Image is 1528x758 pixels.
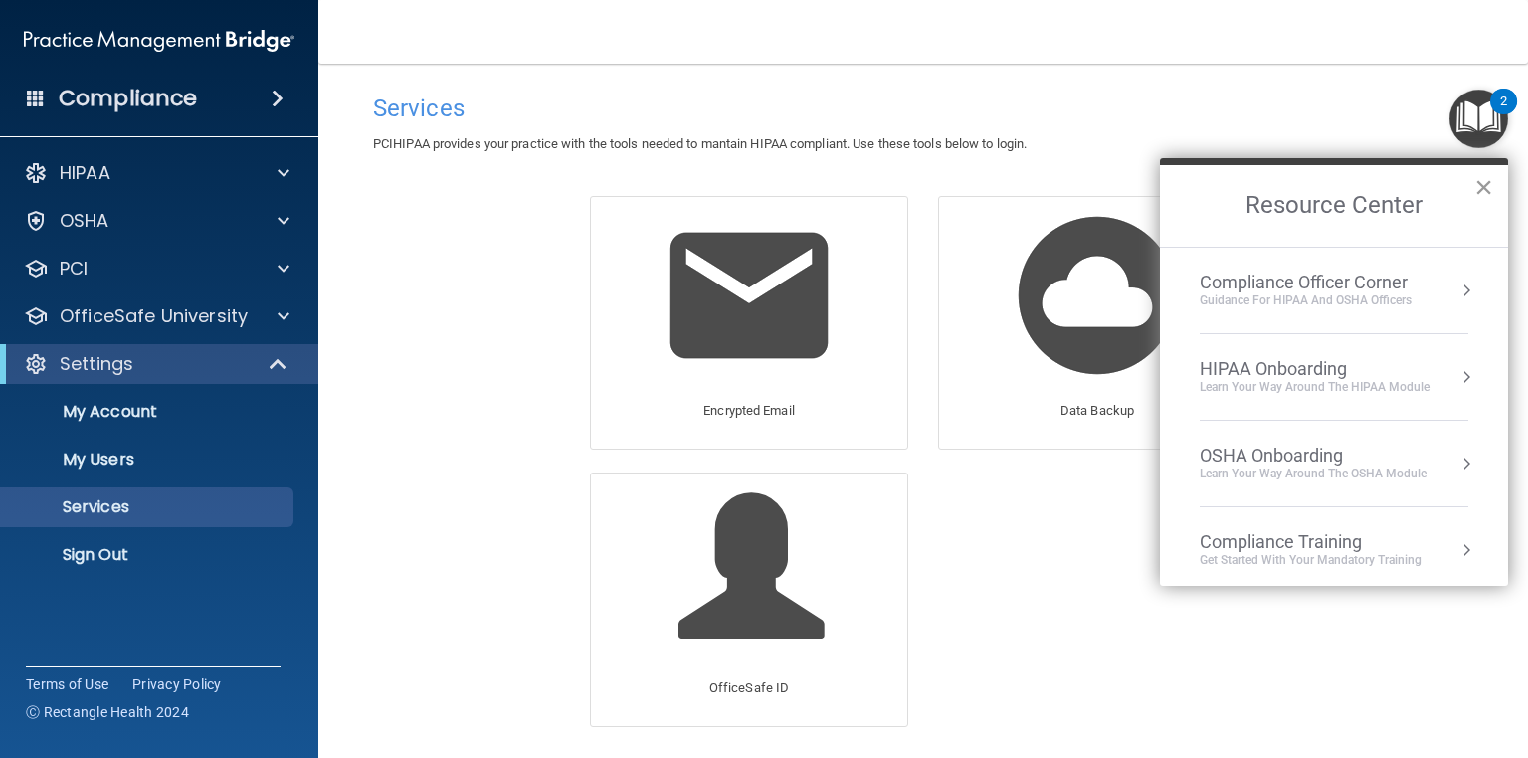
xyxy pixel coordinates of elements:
button: Open Resource Center, 2 new notifications [1449,90,1508,148]
a: Terms of Use [26,674,108,694]
div: OSHA Onboarding [1200,445,1427,467]
h4: Compliance [59,85,197,112]
div: HIPAA Onboarding [1200,358,1430,380]
p: OfficeSafe ID [709,676,789,700]
div: Guidance for HIPAA and OSHA Officers [1200,292,1412,309]
div: Compliance Officer Corner [1200,272,1412,293]
a: OfficeSafe University [24,304,289,328]
p: Settings [60,352,133,376]
h2: Resource Center [1160,165,1508,247]
div: Learn Your Way around the HIPAA module [1200,379,1430,396]
p: Encrypted Email [703,399,795,423]
div: Get Started with your mandatory training [1200,552,1422,569]
button: Close [1474,171,1493,203]
iframe: Drift Widget Chat Controller [1429,621,1504,696]
a: Data Backup Data Backup [938,196,1256,450]
a: OfficeSafe ID [590,473,908,726]
a: PCI [24,257,289,281]
a: Encrypted Email Encrypted Email [590,196,908,450]
img: Encrypted Email [655,201,844,390]
h4: Services [373,95,1473,121]
div: Compliance Training [1200,531,1422,553]
p: Data Backup [1060,399,1134,423]
img: Data Backup [1003,201,1192,390]
span: PCIHIPAA provides your practice with the tools needed to mantain HIPAA compliant. Use these tools... [373,136,1027,151]
p: OfficeSafe University [60,304,248,328]
div: Resource Center [1160,158,1508,586]
p: My Account [13,402,285,422]
div: Learn your way around the OSHA module [1200,466,1427,482]
a: OSHA [24,209,289,233]
a: Privacy Policy [132,674,222,694]
p: HIPAA [60,161,110,185]
p: Sign Out [13,545,285,565]
a: HIPAA [24,161,289,185]
p: PCI [60,257,88,281]
p: Services [13,497,285,517]
div: 2 [1500,101,1507,127]
span: Ⓒ Rectangle Health 2024 [26,702,189,722]
a: Settings [24,352,288,376]
p: My Users [13,450,285,470]
img: PMB logo [24,21,294,61]
p: OSHA [60,209,109,233]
